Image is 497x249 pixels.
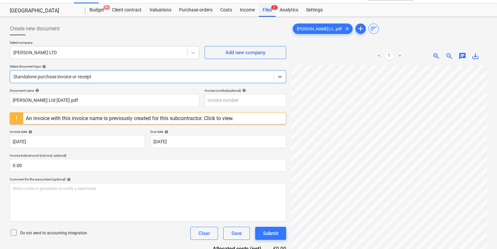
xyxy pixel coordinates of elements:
button: Clear [190,227,218,240]
a: Income [236,4,259,17]
a: Files2 [259,4,276,17]
a: Budget9+ [85,4,108,17]
span: help [163,130,168,134]
a: Page 1 is your current page [385,52,393,60]
span: zoom_in [432,52,440,60]
span: zoom_out [445,52,453,60]
div: Budget [85,4,108,17]
span: clear [343,25,351,33]
span: help [34,88,39,92]
span: save_alt [472,52,479,60]
span: add [357,25,365,33]
span: 2 [271,5,278,10]
a: Settings [302,4,327,17]
div: Submit [263,229,278,238]
span: [PERSON_NAME] Lt...pdf [293,26,346,31]
input: Document name [10,94,199,107]
a: Next page [396,52,404,60]
input: Invoice date not specified [10,135,145,148]
div: [GEOGRAPHIC_DATA] [10,8,78,14]
p: Select company [10,40,199,46]
span: help [41,65,46,69]
div: Select document type [10,64,286,69]
span: Create new document [10,25,60,33]
p: Do not send to accounting integration [20,230,87,236]
button: Submit [255,227,286,240]
a: Previous page [375,52,383,60]
div: Files [259,4,276,17]
a: Client contract [108,4,146,17]
button: Save [223,227,250,240]
span: help [66,178,71,181]
div: Comment for the accountant (optional) [10,177,286,181]
div: Due date [150,130,286,134]
span: chat [458,52,466,60]
a: Analytics [276,4,302,17]
div: Invoice number (optional) [205,88,286,93]
a: Purchase orders [175,4,216,17]
button: Add new company [205,46,286,59]
div: Invoice date [10,130,145,134]
a: Valuations [146,4,175,17]
div: Save [231,229,242,238]
div: Document name [10,88,199,93]
p: Invoice total amount (net cost, optional) [10,153,286,159]
div: Add new company [225,48,265,57]
input: Invoice total amount (net cost, optional) [10,159,286,172]
span: 9+ [103,5,110,10]
iframe: Chat Widget [464,218,497,249]
div: [PERSON_NAME] Lt...pdf [293,23,353,34]
div: An invoice with this invoice name is previously created for this subcontractor. Click to view. [26,115,234,121]
span: help [27,130,32,134]
span: help [241,88,246,92]
input: Invoice number [205,94,286,107]
a: Costs [216,4,236,17]
input: Due date not specified [150,135,286,148]
div: Clear [198,229,210,238]
span: sort [370,25,378,33]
